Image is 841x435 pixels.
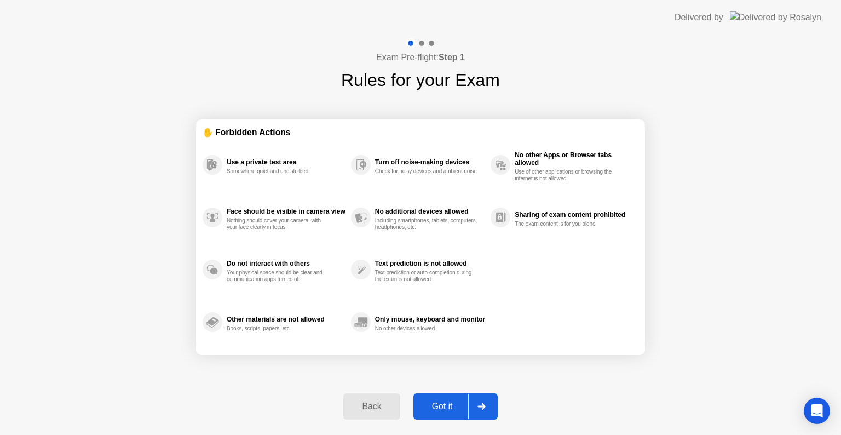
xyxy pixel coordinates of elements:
[375,260,485,267] div: Text prediction is not allowed
[227,168,330,175] div: Somewhere quiet and undisturbed
[347,402,396,411] div: Back
[227,270,330,283] div: Your physical space should be clear and communication apps turned off
[376,51,465,64] h4: Exam Pre-flight:
[515,169,618,182] div: Use of other applications or browsing the internet is not allowed
[227,316,345,323] div: Other materials are not allowed
[203,126,638,139] div: ✋ Forbidden Actions
[439,53,465,62] b: Step 1
[417,402,468,411] div: Got it
[515,211,633,219] div: Sharing of exam content prohibited
[375,270,479,283] div: Text prediction or auto-completion during the exam is not allowed
[227,218,330,231] div: Nothing should cover your camera, with your face clearly in focus
[413,393,498,420] button: Got it
[341,67,500,93] h1: Rules for your Exam
[515,221,618,227] div: The exam content is for you alone
[375,218,479,231] div: Including smartphones, tablets, computers, headphones, etc.
[227,260,345,267] div: Do not interact with others
[515,151,633,167] div: No other Apps or Browser tabs allowed
[375,316,485,323] div: Only mouse, keyboard and monitor
[375,158,485,166] div: Turn off noise-making devices
[227,208,345,215] div: Face should be visible in camera view
[730,11,821,24] img: Delivered by Rosalyn
[375,208,485,215] div: No additional devices allowed
[227,158,345,166] div: Use a private test area
[227,325,330,332] div: Books, scripts, papers, etc
[375,325,479,332] div: No other devices allowed
[343,393,400,420] button: Back
[375,168,479,175] div: Check for noisy devices and ambient noise
[675,11,723,24] div: Delivered by
[804,398,830,424] div: Open Intercom Messenger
